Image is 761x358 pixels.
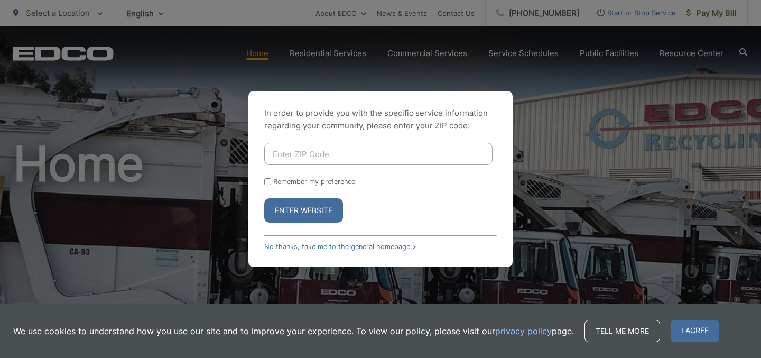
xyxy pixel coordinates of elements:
input: Enter ZIP Code [264,143,493,165]
button: Enter Website [264,198,343,223]
p: We use cookies to understand how you use our site and to improve your experience. To view our pol... [13,325,574,337]
label: Remember my preference [273,178,355,186]
a: privacy policy [495,325,552,337]
p: In order to provide you with the specific service information regarding your community, please en... [264,107,497,132]
span: I agree [671,320,719,342]
a: No thanks, take me to the general homepage > [264,243,416,251]
a: Tell me more [584,320,660,342]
